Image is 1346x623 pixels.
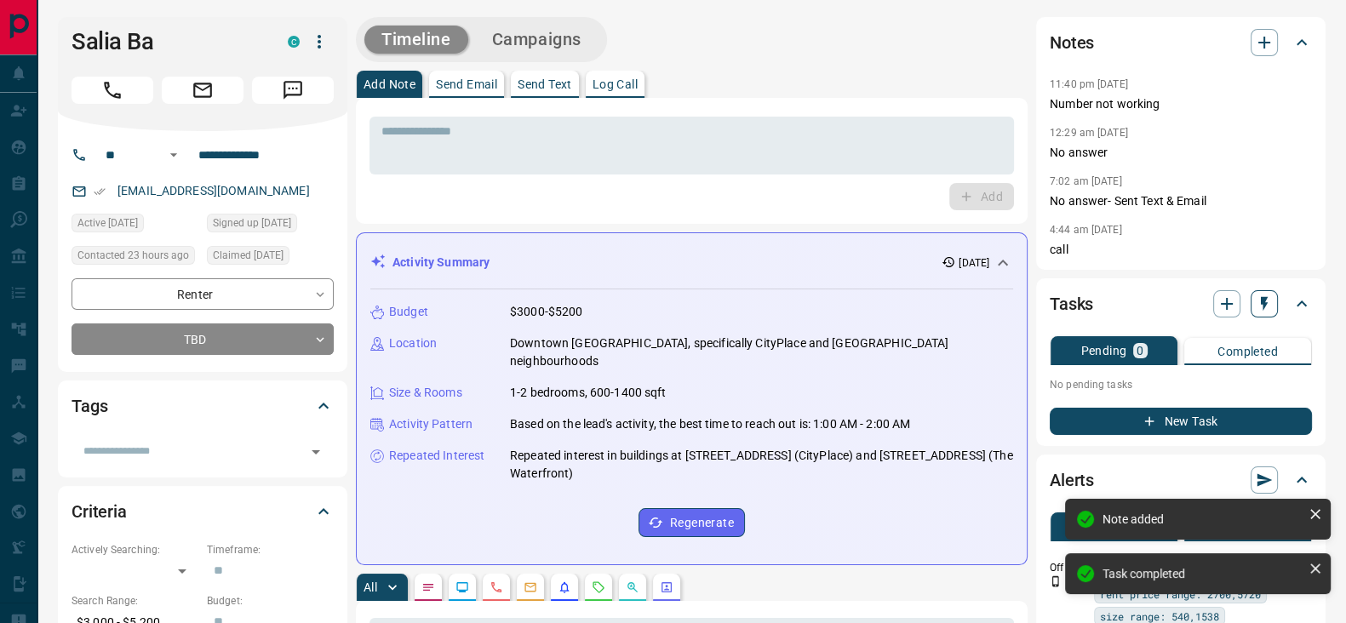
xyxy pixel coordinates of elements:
svg: Push Notification Only [1050,575,1062,587]
h2: Tags [72,392,107,420]
div: Criteria [72,491,334,532]
div: Sun Oct 12 2025 [207,214,334,237]
p: 4:44 am [DATE] [1050,224,1122,236]
div: Sun Oct 12 2025 [207,246,334,270]
button: Open [304,440,328,464]
div: Sun Oct 12 2025 [72,214,198,237]
h2: Criteria [72,498,127,525]
p: Activity Summary [392,254,490,271]
span: Email [162,77,243,104]
p: Search Range: [72,593,198,609]
p: 0 [1137,345,1143,357]
a: [EMAIL_ADDRESS][DOMAIN_NAME] [117,184,310,197]
p: 11:40 pm [DATE] [1050,78,1128,90]
div: Tasks [1050,283,1312,324]
button: Open [163,145,184,165]
span: Call [72,77,153,104]
div: Task completed [1103,567,1302,580]
button: New Task [1050,408,1312,435]
span: Contacted 23 hours ago [77,247,189,264]
p: [DATE] [959,255,989,271]
p: Activity Pattern [389,415,473,433]
h2: Alerts [1050,466,1094,494]
p: Send Text [518,78,572,90]
p: 1-2 bedrooms, 600-1400 sqft [510,384,667,402]
div: Alerts [1050,460,1312,500]
p: Actively Searching: [72,542,198,557]
p: Size & Rooms [389,384,462,402]
p: No pending tasks [1050,372,1312,397]
p: Budget [389,303,428,321]
p: Pending [1080,345,1126,357]
p: Number not working [1050,95,1312,113]
h2: Notes [1050,29,1094,56]
p: No answer [1050,144,1312,162]
button: Campaigns [475,26,599,54]
p: Downtown [GEOGRAPHIC_DATA], specifically CityPlace and [GEOGRAPHIC_DATA] neighbourhoods [510,334,1013,370]
p: Add Note [364,78,415,90]
p: Send Email [436,78,497,90]
button: Timeline [364,26,468,54]
p: 7:02 am [DATE] [1050,175,1122,187]
p: Repeated Interest [389,447,484,465]
p: No answer- Sent Text & Email [1050,192,1312,210]
svg: Notes [421,580,435,594]
h1: Salia Ba [72,28,262,55]
svg: Calls [490,580,503,594]
p: Off [1050,560,1084,575]
svg: Email Verified [94,186,106,197]
div: Tue Oct 14 2025 [72,246,198,270]
p: Budget: [207,593,334,609]
p: Repeated interest in buildings at [STREET_ADDRESS] (CityPlace) and [STREET_ADDRESS] (The Waterfront) [510,447,1013,483]
div: Notes [1050,22,1312,63]
p: Timeframe: [207,542,334,557]
div: condos.ca [288,36,300,48]
div: Activity Summary[DATE] [370,247,1013,278]
svg: Lead Browsing Activity [455,580,469,594]
span: Message [252,77,334,104]
p: Based on the lead's activity, the best time to reach out is: 1:00 AM - 2:00 AM [510,415,910,433]
div: Note added [1103,512,1302,526]
svg: Requests [592,580,605,594]
p: Location [389,334,437,352]
div: Tags [72,386,334,426]
svg: Opportunities [626,580,639,594]
span: Active [DATE] [77,214,138,231]
p: All [364,581,377,593]
svg: Listing Alerts [558,580,571,594]
p: Completed [1217,346,1278,357]
span: Signed up [DATE] [213,214,291,231]
button: Regenerate [639,508,745,537]
p: 12:29 am [DATE] [1050,127,1128,139]
svg: Emails [524,580,537,594]
p: $3000-$5200 [510,303,582,321]
span: Claimed [DATE] [213,247,284,264]
svg: Agent Actions [660,580,673,594]
p: call [1050,241,1312,259]
div: TBD [72,323,334,355]
p: Log Call [593,78,638,90]
h2: Tasks [1050,290,1093,317]
div: Renter [72,278,334,310]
